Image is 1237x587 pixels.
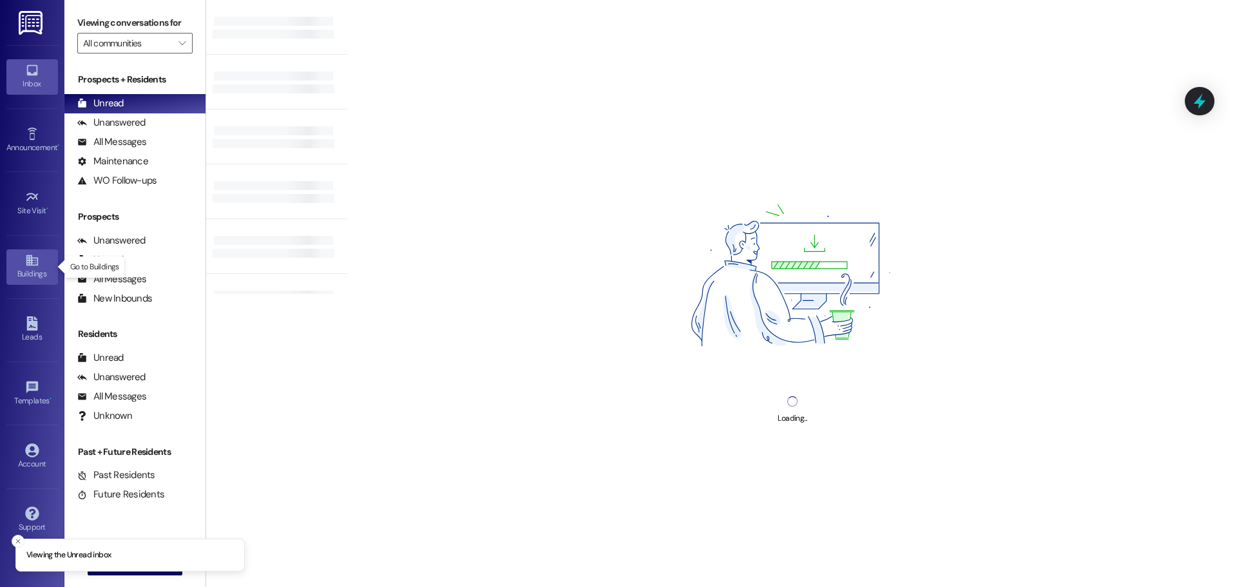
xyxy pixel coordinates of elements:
div: Unread [77,253,124,267]
i:  [178,38,186,48]
div: All Messages [77,390,146,403]
div: Unanswered [77,370,146,384]
div: All Messages [77,273,146,286]
div: Residents [64,327,206,341]
div: Past + Future Residents [64,445,206,459]
p: Viewing the Unread inbox [26,550,111,561]
a: Templates • [6,376,58,411]
div: Unanswered [77,116,146,130]
div: Past Residents [77,468,155,482]
span: • [50,394,52,403]
p: Go to Buildings [70,262,119,273]
div: Loading... [778,412,807,425]
div: Future Residents [77,488,164,501]
div: Unread [77,97,124,110]
input: All communities [83,33,172,53]
div: New Inbounds [77,292,152,305]
div: Maintenance [77,155,148,168]
div: Prospects + Residents [64,73,206,86]
a: Account [6,439,58,474]
div: Unknown [77,409,132,423]
div: WO Follow-ups [77,174,157,188]
div: Unanswered [77,234,146,247]
a: Buildings [6,249,58,284]
label: Viewing conversations for [77,13,193,33]
div: All Messages [77,135,146,149]
button: Close toast [12,535,24,548]
a: Site Visit • [6,186,58,221]
span: • [57,141,59,150]
a: Inbox [6,59,58,94]
a: Support [6,503,58,537]
a: Leads [6,313,58,347]
div: Unread [77,351,124,365]
img: ResiDesk Logo [19,11,45,35]
span: • [46,204,48,213]
div: Prospects [64,210,206,224]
